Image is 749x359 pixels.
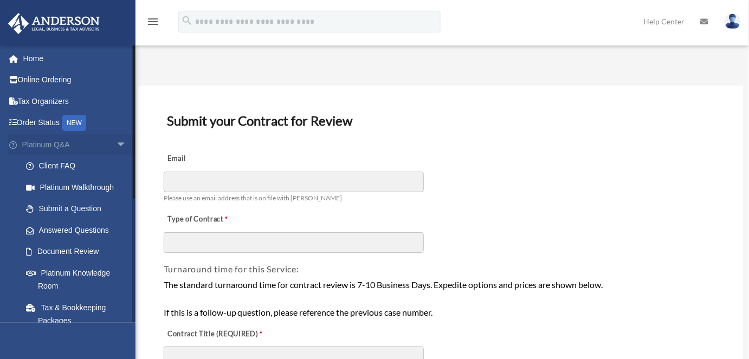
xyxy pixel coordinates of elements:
a: menu [146,19,159,28]
a: Tax Organizers [8,90,143,112]
div: NEW [62,115,86,131]
label: Email [164,152,272,167]
a: Document Review [15,241,138,263]
a: Platinum Walkthrough [15,177,143,198]
i: menu [146,15,159,28]
span: Turnaround time for this Service: [164,264,299,274]
a: Platinum Knowledge Room [15,262,143,297]
a: Tax & Bookkeeping Packages [15,297,143,331]
h3: Submit your Contract for Review [163,109,720,132]
label: Type of Contract [164,212,272,227]
i: search [181,15,193,27]
label: Contract Title (REQUIRED) [164,327,272,342]
div: The standard turnaround time for contract review is 7-10 Business Days. Expedite options and pric... [164,278,719,319]
a: Submit a Question [15,198,143,220]
img: Anderson Advisors Platinum Portal [5,13,103,34]
a: Home [8,48,143,69]
a: Answered Questions [15,219,143,241]
a: Client FAQ [15,155,143,177]
span: Please use an email address that is on file with [PERSON_NAME] [164,194,343,202]
a: Order StatusNEW [8,112,143,134]
img: User Pic [725,14,741,29]
a: Platinum Q&Aarrow_drop_down [8,134,143,155]
span: arrow_drop_down [116,134,138,156]
a: Online Ordering [8,69,143,91]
